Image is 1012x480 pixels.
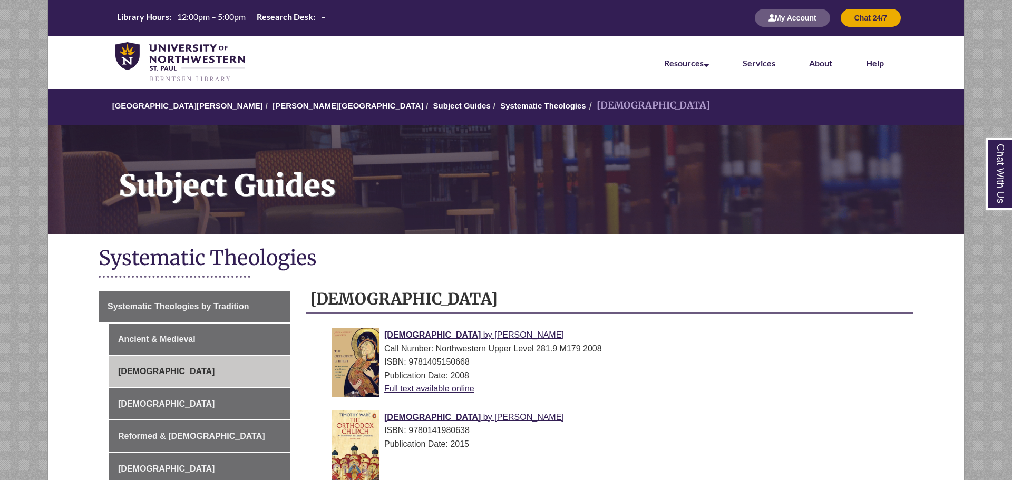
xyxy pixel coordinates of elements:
a: About [809,58,832,68]
div: ISBN: 9780141980638 [332,424,905,437]
a: [DEMOGRAPHIC_DATA] by [PERSON_NAME] [384,413,564,422]
a: [DEMOGRAPHIC_DATA] [109,388,290,420]
a: [DEMOGRAPHIC_DATA] by [PERSON_NAME] [384,330,564,339]
a: Reformed & [DEMOGRAPHIC_DATA] [109,420,290,452]
a: Full text available online [384,384,474,393]
a: Subject Guides [433,101,491,110]
span: by [483,330,492,339]
table: Hours Today [113,11,330,24]
button: My Account [755,9,830,27]
span: [PERSON_NAME] [494,330,564,339]
a: Help [866,58,884,68]
a: Hours Today [113,11,330,25]
button: Chat 24/7 [841,9,901,27]
a: My Account [755,13,830,22]
span: 12:00pm – 5:00pm [177,12,246,22]
h1: Systematic Theologies [99,245,913,273]
div: Call Number: Northwestern Upper Level 281.9 M179 2008 [332,342,905,356]
a: [DEMOGRAPHIC_DATA] [109,356,290,387]
h2: [DEMOGRAPHIC_DATA] [306,286,913,314]
div: Publication Date: 2015 [332,437,905,451]
h1: Subject Guides [107,125,964,221]
th: Research Desk: [252,11,317,23]
a: Chat 24/7 [841,13,901,22]
a: Services [743,58,775,68]
span: [DEMOGRAPHIC_DATA] [384,413,481,422]
a: [PERSON_NAME][GEOGRAPHIC_DATA] [273,101,423,110]
a: Resources [664,58,709,68]
div: ISBN: 9781405150668 [332,355,905,369]
a: Subject Guides [48,125,964,234]
div: Publication Date: 2008 [332,369,905,383]
span: [DEMOGRAPHIC_DATA] [384,330,481,339]
a: Systematic Theologies [500,101,586,110]
span: – [321,12,326,22]
th: Library Hours: [113,11,173,23]
span: Systematic Theologies by Tradition [108,302,249,311]
li: [DEMOGRAPHIC_DATA] [586,98,710,113]
a: Ancient & Medieval [109,324,290,355]
img: UNWSP Library Logo [115,42,245,83]
span: [PERSON_NAME] [494,413,564,422]
a: [GEOGRAPHIC_DATA][PERSON_NAME] [112,101,263,110]
a: Systematic Theologies by Tradition [99,291,290,322]
span: by [483,413,492,422]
